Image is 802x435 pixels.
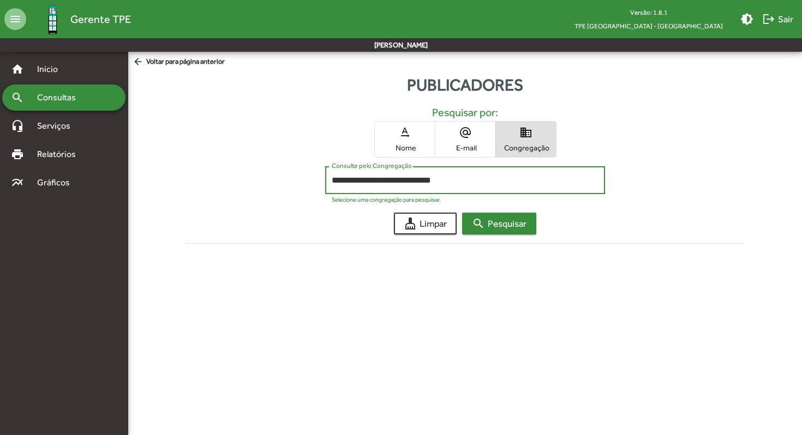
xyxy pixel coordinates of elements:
[394,213,457,234] button: Limpar
[404,217,417,230] mat-icon: cleaning_services
[762,9,793,29] span: Sair
[438,143,493,153] span: E-mail
[31,63,74,76] span: Início
[128,72,802,97] div: Publicadores
[31,91,90,104] span: Consultas
[519,126,532,139] mat-icon: domain
[496,122,556,157] button: Congregação
[11,176,24,189] mat-icon: multiline_chart
[378,143,432,153] span: Nome
[133,56,225,68] span: Voltar para página anterior
[375,122,435,157] button: Nome
[11,119,24,132] mat-icon: headset_mic
[332,196,441,203] mat-hint: Selecione uma congregação para pesquisar.
[566,5,732,19] div: Versão: 1.8.1
[70,10,131,28] span: Gerente TPE
[499,143,553,153] span: Congregação
[398,126,411,139] mat-icon: text_rotation_none
[194,106,736,119] h5: Pesquisar por:
[459,126,472,139] mat-icon: alternate_email
[758,9,798,29] button: Sair
[435,122,495,157] button: E-mail
[404,214,447,233] span: Limpar
[762,13,775,26] mat-icon: logout
[31,176,85,189] span: Gráficos
[11,91,24,104] mat-icon: search
[472,214,526,233] span: Pesquisar
[31,119,85,132] span: Serviços
[462,213,536,234] button: Pesquisar
[472,217,485,230] mat-icon: search
[35,2,70,37] img: Logo
[4,8,26,30] mat-icon: menu
[566,19,732,33] span: TPE [GEOGRAPHIC_DATA] - [GEOGRAPHIC_DATA]
[11,63,24,76] mat-icon: home
[31,148,90,161] span: Relatórios
[11,148,24,161] mat-icon: print
[133,56,146,68] mat-icon: arrow_back
[26,2,131,37] a: Gerente TPE
[740,13,753,26] mat-icon: brightness_medium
